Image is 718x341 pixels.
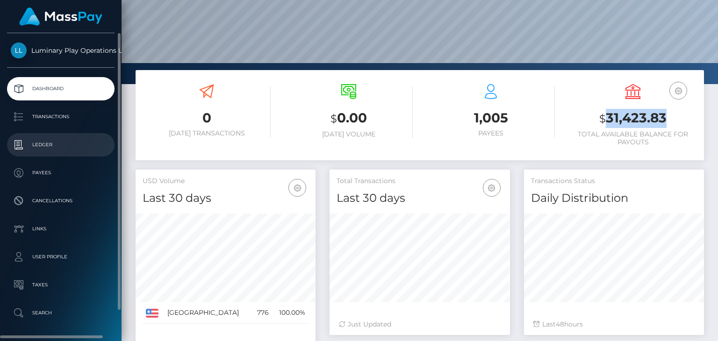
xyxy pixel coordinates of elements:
[11,194,111,208] p: Cancellations
[7,245,115,269] a: User Profile
[11,43,27,58] img: Luminary Play Operations Limited
[337,177,503,186] h5: Total Transactions
[11,110,111,124] p: Transactions
[11,138,111,152] p: Ledger
[146,309,158,317] img: US.png
[285,130,413,138] h6: [DATE] Volume
[569,130,697,146] h6: Total Available Balance for Payouts
[285,109,413,128] h3: 0.00
[427,109,555,127] h3: 1,005
[7,46,115,55] span: Luminary Play Operations Limited
[556,320,564,328] span: 48
[11,278,111,292] p: Taxes
[143,190,309,206] h4: Last 30 days
[11,82,111,96] p: Dashboard
[11,250,111,264] p: User Profile
[337,190,503,206] h4: Last 30 days
[11,306,111,320] p: Search
[11,222,111,236] p: Links
[7,217,115,241] a: Links
[427,129,555,137] h6: Payees
[143,177,309,186] h5: USD Volume
[531,177,697,186] h5: Transactions Status
[7,77,115,100] a: Dashboard
[143,129,271,137] h6: [DATE] Transactions
[531,190,697,206] h4: Daily Distribution
[7,273,115,297] a: Taxes
[339,320,500,329] div: Just Updated
[7,133,115,156] a: Ledger
[164,302,251,324] td: [GEOGRAPHIC_DATA]
[7,161,115,185] a: Payees
[7,189,115,213] a: Cancellations
[569,109,697,128] h3: 31,423.83
[533,320,695,329] div: Last hours
[11,166,111,180] p: Payees
[7,105,115,128] a: Transactions
[599,112,606,125] small: $
[272,302,309,324] td: 100.00%
[19,7,102,26] img: MassPay Logo
[330,112,337,125] small: $
[251,302,272,324] td: 776
[143,109,271,127] h3: 0
[7,301,115,325] a: Search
